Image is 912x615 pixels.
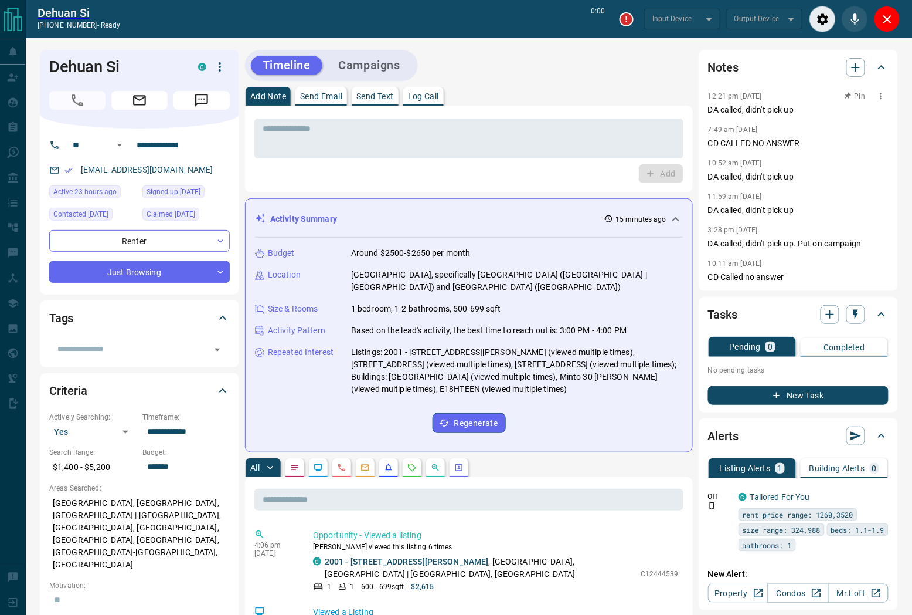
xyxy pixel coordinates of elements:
[411,582,434,592] p: $2,615
[49,423,137,441] div: Yes
[708,104,889,116] p: DA called, didn't pick up
[142,447,230,458] p: Budget:
[327,56,412,75] button: Campaigns
[49,381,87,400] h2: Criteria
[729,343,761,351] p: Pending
[64,166,73,174] svg: Email Verified
[49,230,230,252] div: Renter
[49,304,230,332] div: Tags
[49,494,230,575] p: [GEOGRAPHIC_DATA], [GEOGRAPHIC_DATA], [GEOGRAPHIC_DATA] | [GEOGRAPHIC_DATA], [GEOGRAPHIC_DATA], [...
[433,413,506,433] button: Regenerate
[49,185,137,202] div: Mon Oct 13 2025
[407,463,417,472] svg: Requests
[708,386,889,405] button: New Task
[313,529,679,542] p: Opportunity - Viewed a listing
[325,557,489,566] a: 2001 - [STREET_ADDRESS][PERSON_NAME]
[708,300,889,329] div: Tasks
[708,271,889,283] p: CD Called no answer
[325,556,635,580] p: , [GEOGRAPHIC_DATA], [GEOGRAPHIC_DATA] | [GEOGRAPHIC_DATA], [GEOGRAPHIC_DATA]
[351,325,627,337] p: Based on the lead's activity, the best time to reach out is: 3:00 PM - 4:00 PM
[708,502,716,510] svg: Push Notification Only
[49,483,230,494] p: Areas Searched:
[384,463,393,472] svg: Listing Alerts
[641,569,679,579] p: C12444539
[350,582,354,592] p: 1
[38,6,120,20] a: Dehuan Si
[708,259,762,268] p: 10:11 am [DATE]
[300,92,342,100] p: Send Email
[290,463,300,472] svg: Notes
[49,412,137,423] p: Actively Searching:
[838,91,872,102] button: Pin
[49,458,137,477] p: $1,400 - $5,200
[708,427,739,445] h2: Alerts
[38,20,120,31] p: [PHONE_NUMBER] -
[750,492,810,502] a: Tailored For You
[809,6,836,32] div: Audio Settings
[708,238,889,250] p: DA called, didn't pick up. Put on campaign
[254,541,295,549] p: 4:06 pm
[431,463,440,472] svg: Opportunities
[809,464,865,472] p: Building Alerts
[101,21,121,29] span: ready
[739,493,747,501] div: condos.ca
[708,305,737,324] h2: Tasks
[708,159,762,167] p: 10:52 am [DATE]
[351,247,471,259] p: Around $2500-$2650 per month
[113,138,127,152] button: Open
[361,582,404,592] p: 600 - 699 sqft
[142,208,230,224] div: Fri Sep 19 2025
[708,568,889,580] p: New Alert:
[49,261,230,283] div: Just Browsing
[49,447,137,458] p: Search Range:
[255,208,683,230] div: Activity Summary15 minutes ago
[254,549,295,557] p: [DATE]
[147,186,200,198] span: Signed up [DATE]
[778,464,782,472] p: 1
[313,542,679,552] p: [PERSON_NAME] viewed this listing 6 times
[268,269,301,281] p: Location
[743,524,821,536] span: size range: 324,988
[250,92,286,100] p: Add Note
[454,463,464,472] svg: Agent Actions
[360,463,370,472] svg: Emails
[823,343,865,352] p: Completed
[768,343,773,351] p: 0
[53,208,108,220] span: Contacted [DATE]
[591,6,605,32] p: 0:00
[268,325,325,337] p: Activity Pattern
[147,208,195,220] span: Claimed [DATE]
[708,584,768,603] a: Property
[81,165,213,174] a: [EMAIL_ADDRESS][DOMAIN_NAME]
[831,524,884,536] span: beds: 1.1-1.9
[268,303,318,315] p: Size & Rooms
[49,309,73,327] h2: Tags
[209,342,226,358] button: Open
[111,91,168,110] span: Email
[708,422,889,450] div: Alerts
[251,56,322,75] button: Timeline
[708,92,762,100] p: 12:21 pm [DATE]
[828,584,889,603] a: Mr.Loft
[708,58,739,77] h2: Notes
[708,361,889,379] p: No pending tasks
[351,269,683,293] p: [GEOGRAPHIC_DATA], specifically [GEOGRAPHIC_DATA] ([GEOGRAPHIC_DATA] | [GEOGRAPHIC_DATA]) and [GE...
[708,126,758,134] p: 7:49 am [DATE]
[615,214,666,225] p: 15 minutes ago
[49,208,137,224] div: Sun Sep 28 2025
[142,185,230,202] div: Fri Sep 19 2025
[337,463,346,472] svg: Calls
[356,92,394,100] p: Send Text
[708,226,758,234] p: 3:28 pm [DATE]
[173,91,230,110] span: Message
[708,192,762,201] p: 11:59 am [DATE]
[842,6,868,32] div: Mute
[743,539,792,551] span: bathrooms: 1
[708,171,889,183] p: DA called, didn't pick up
[351,303,501,315] p: 1 bedroom, 1-2 bathrooms, 500-699 sqft
[49,580,230,591] p: Motivation:
[708,53,889,82] div: Notes
[872,464,877,472] p: 0
[327,582,331,592] p: 1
